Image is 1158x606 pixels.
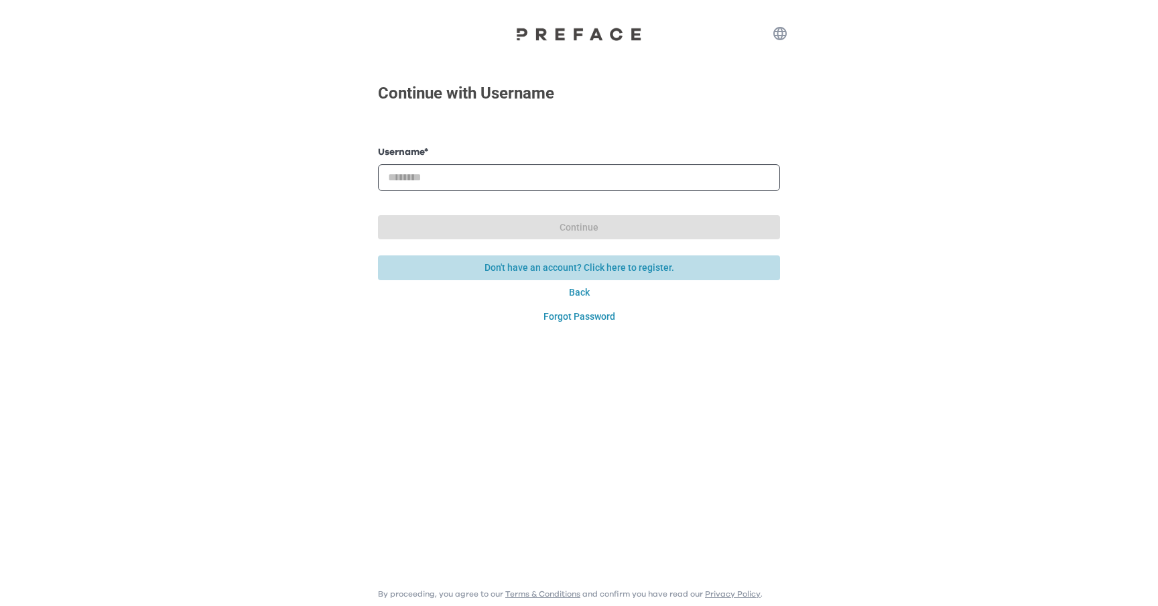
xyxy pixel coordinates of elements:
button: Back [378,280,780,305]
a: Terms & Conditions [505,590,580,598]
label: Username * [378,145,780,160]
a: Privacy Policy [705,590,761,598]
img: Preface Logo [512,27,646,41]
p: By proceeding, you agree to our and confirm you have read our . [378,589,763,599]
button: Don't have an account? Click here to register. [378,255,780,280]
button: Forgot Password [378,304,780,329]
p: Continue with Username [378,81,554,105]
